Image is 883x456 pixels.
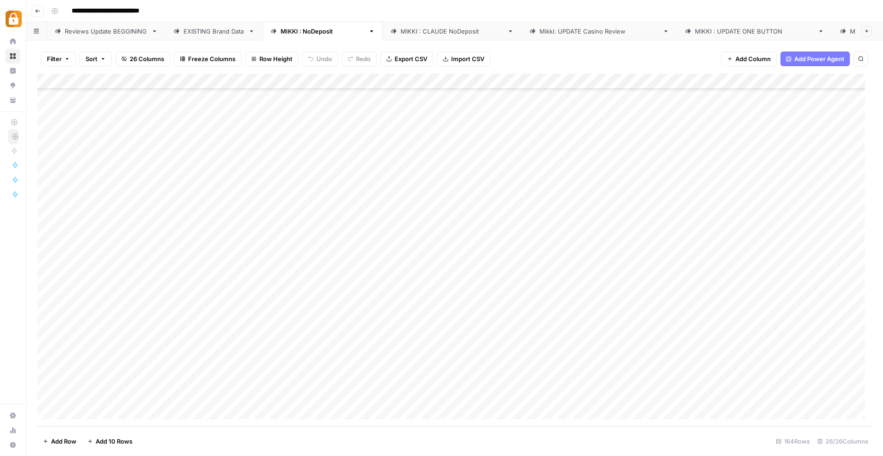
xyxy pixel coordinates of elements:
[6,78,20,93] a: Opportunities
[37,434,82,449] button: Add Row
[780,51,850,66] button: Add Power Agent
[51,437,76,446] span: Add Row
[115,51,170,66] button: 26 Columns
[6,49,20,63] a: Browse
[6,34,20,49] a: Home
[80,51,112,66] button: Sort
[130,54,164,63] span: 26 Columns
[794,54,844,63] span: Add Power Agent
[174,51,241,66] button: Freeze Columns
[401,27,504,36] div: [PERSON_NAME] : [PERSON_NAME]
[259,54,292,63] span: Row Height
[539,27,659,36] div: [PERSON_NAME]: UPDATE Casino Review
[166,22,263,40] a: EXISTING Brand Data
[356,54,371,63] span: Redo
[41,51,76,66] button: Filter
[47,22,166,40] a: Reviews Update BEGGINING
[96,437,132,446] span: Add 10 Rows
[183,27,245,36] div: EXISTING Brand Data
[65,27,148,36] div: Reviews Update BEGGINING
[721,51,777,66] button: Add Column
[695,27,814,36] div: [PERSON_NAME] : UPDATE ONE BUTTON
[383,22,522,40] a: [PERSON_NAME] : [PERSON_NAME]
[263,22,383,40] a: [PERSON_NAME] : NoDeposit
[47,54,62,63] span: Filter
[6,423,20,438] a: Usage
[6,93,20,108] a: Your Data
[814,434,872,449] div: 26/26 Columns
[772,434,814,449] div: 164 Rows
[245,51,298,66] button: Row Height
[316,54,332,63] span: Undo
[342,51,377,66] button: Redo
[395,54,427,63] span: Export CSV
[281,27,365,36] div: [PERSON_NAME] : NoDeposit
[451,54,484,63] span: Import CSV
[735,54,771,63] span: Add Column
[82,434,138,449] button: Add 10 Rows
[6,7,20,30] button: Workspace: Adzz
[6,63,20,78] a: Insights
[6,11,22,27] img: Adzz Logo
[302,51,338,66] button: Undo
[677,22,832,40] a: [PERSON_NAME] : UPDATE ONE BUTTON
[188,54,235,63] span: Freeze Columns
[86,54,97,63] span: Sort
[6,438,20,452] button: Help + Support
[522,22,677,40] a: [PERSON_NAME]: UPDATE Casino Review
[380,51,433,66] button: Export CSV
[437,51,490,66] button: Import CSV
[6,408,20,423] a: Settings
